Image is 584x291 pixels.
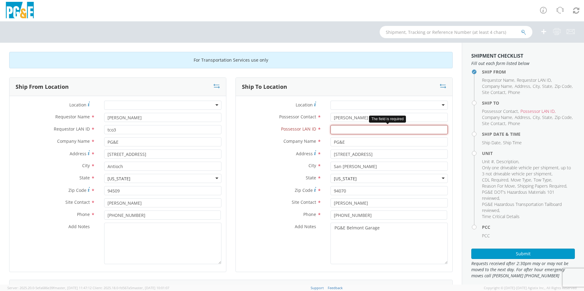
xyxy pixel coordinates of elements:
span: PG&E DOT's Hazardous Materials 101 reviewed [482,189,554,201]
span: Company Name [57,138,90,144]
li: , [533,114,541,120]
h4: Ship From [482,70,575,74]
span: Possessor Contact [482,108,518,114]
li: , [515,83,531,89]
span: Requestor LAN ID [54,126,90,132]
li: , [515,114,531,120]
div: For Transportation Services use only [9,52,453,68]
span: Requests received after 2:30pm may or may not be moved to the next day. For after hour emergency ... [471,260,575,279]
span: Time Critical Details [482,214,520,219]
span: master, [DATE] 10:01:07 [132,286,169,290]
span: Site Contact [292,199,316,205]
span: Site Contact [482,89,506,95]
span: Possessor Contact [279,114,316,120]
li: , [482,183,516,189]
li: , [542,83,553,89]
span: Address [296,151,313,156]
a: Support [311,286,324,290]
span: Zip Code [295,187,313,193]
li: , [482,165,573,177]
div: [US_STATE] [334,176,357,182]
span: Ship Date [482,140,501,145]
div: The field is required [369,116,406,123]
span: Address [515,83,530,89]
span: Zip Code [555,114,572,120]
li: , [517,77,552,83]
span: Phone [303,211,316,217]
li: , [517,183,567,189]
span: Phone [508,89,520,95]
span: City [533,114,540,120]
span: Server: 2025.20.0-5efa686e39f [7,286,92,290]
span: Site Contact [482,120,506,126]
span: PG&E Hazardous Transportation Tailboard reviewed [482,201,562,213]
span: State [79,175,90,181]
span: Possessor LAN ID [281,126,316,132]
span: Company Name [482,114,512,120]
li: , [482,114,513,120]
li: , [534,177,552,183]
li: , [482,159,495,165]
li: , [482,140,502,146]
li: , [482,189,573,201]
a: Feedback [328,286,343,290]
span: PCC [482,233,490,239]
span: Possessor LAN ID [520,108,555,114]
span: Ship Time [503,140,522,145]
h3: Ship To Location [242,84,287,90]
li: , [520,108,556,114]
span: Fill out each form listed below [471,60,575,66]
span: Phone [508,120,520,126]
span: Zip Code [68,187,86,193]
li: , [482,177,509,183]
span: Location [296,102,313,108]
li: , [511,177,532,183]
li: , [482,201,573,214]
li: , [555,83,573,89]
span: Copyright © [DATE]-[DATE] Agistix Inc., All Rights Reserved [484,286,577,290]
span: City [533,83,540,89]
li: , [482,77,515,83]
span: Requestor LAN ID [517,77,551,83]
span: Unit # [482,159,494,164]
span: City [308,163,316,168]
h4: PCC [482,225,575,229]
li: , [533,83,541,89]
span: Address [70,151,86,156]
img: pge-logo-06675f144f4cfa6a6814.png [5,2,35,20]
li: , [542,114,553,120]
span: State [306,175,316,181]
span: Site Contact [65,199,90,205]
span: Only one driveable vehicle per shipment, up to 3 not driveable vehicle per shipment [482,165,571,177]
span: Company Name [482,83,512,89]
strong: Shipment Checklist [471,52,523,59]
span: Phone [77,211,90,217]
li: , [482,108,519,114]
span: master, [DATE] 11:47:12 [54,286,92,290]
span: Requestor Name [482,77,514,83]
input: Shipment, Tracking or Reference Number (at least 4 chars) [380,26,532,38]
span: Company Name [283,138,316,144]
h4: Ship Date & Time [482,132,575,136]
span: Zip Code [555,83,572,89]
span: Tow Type [534,177,551,183]
div: [US_STATE] [108,176,130,182]
h4: Ship To [482,101,575,105]
span: Client: 2025.18.0-fd567a5 [93,286,169,290]
span: CDL Required [482,177,508,183]
span: State [542,114,552,120]
span: Shipping Papers Required [517,183,566,189]
span: Description [496,159,518,164]
li: , [482,120,506,127]
span: Location [69,102,86,108]
span: Address [515,114,530,120]
span: Add Notes [68,224,90,229]
li: , [482,83,513,89]
h3: Ship From Location [16,84,69,90]
button: Submit [471,249,575,259]
span: Move Type [511,177,531,183]
h4: Unit [482,151,575,156]
span: Reason For Move [482,183,515,189]
li: , [482,89,506,95]
span: State [542,83,552,89]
